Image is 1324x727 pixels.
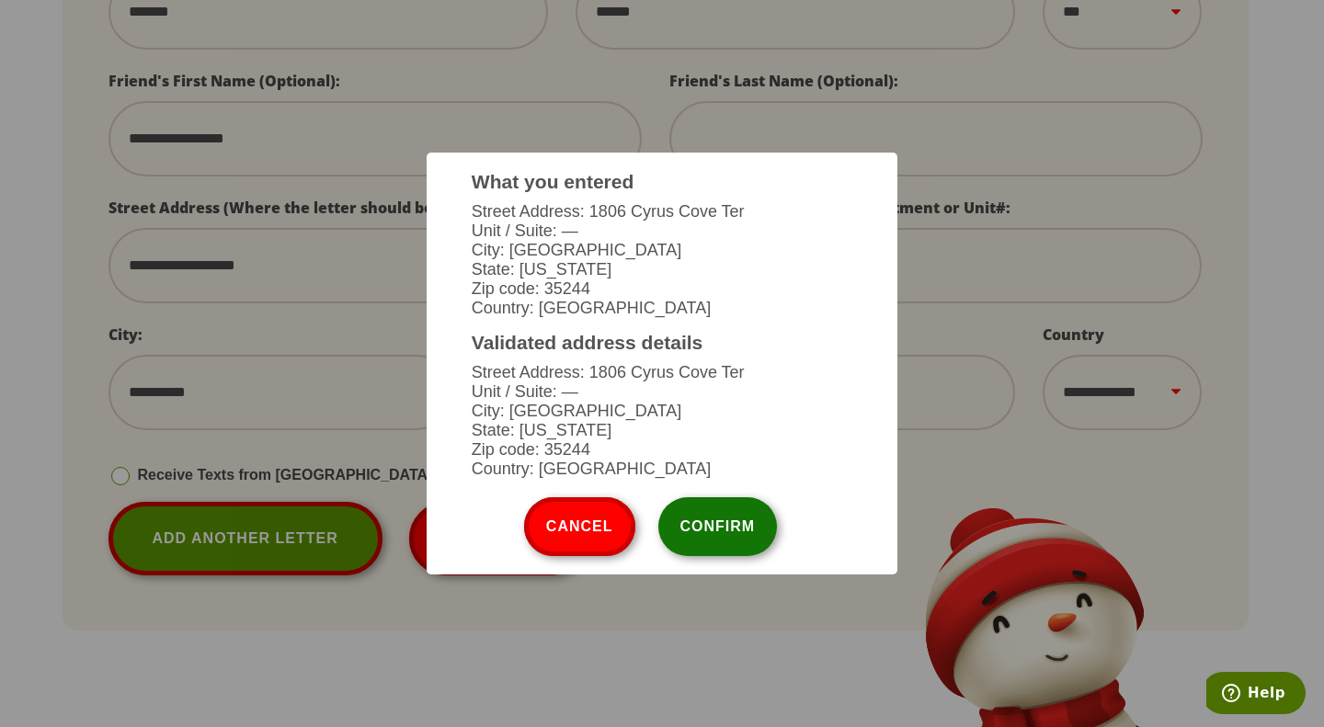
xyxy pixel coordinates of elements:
li: Street Address: 1806 Cyrus Cove Ter [472,363,852,382]
li: Unit / Suite: — [472,382,852,402]
li: Unit / Suite: — [472,222,852,241]
li: Zip code: 35244 [472,440,852,460]
li: City: [GEOGRAPHIC_DATA] [472,402,852,421]
li: Zip code: 35244 [472,279,852,299]
h3: What you entered [472,171,852,193]
button: Confirm [658,497,778,556]
li: City: [GEOGRAPHIC_DATA] [472,241,852,260]
li: Street Address: 1806 Cyrus Cove Ter [472,202,852,222]
li: State: [US_STATE] [472,260,852,279]
li: Country: [GEOGRAPHIC_DATA] [472,299,852,318]
h3: Validated address details [472,332,852,354]
iframe: Opens a widget where you can find more information [1206,672,1306,718]
li: Country: [GEOGRAPHIC_DATA] [472,460,852,479]
li: State: [US_STATE] [472,421,852,440]
button: Cancel [524,497,635,556]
